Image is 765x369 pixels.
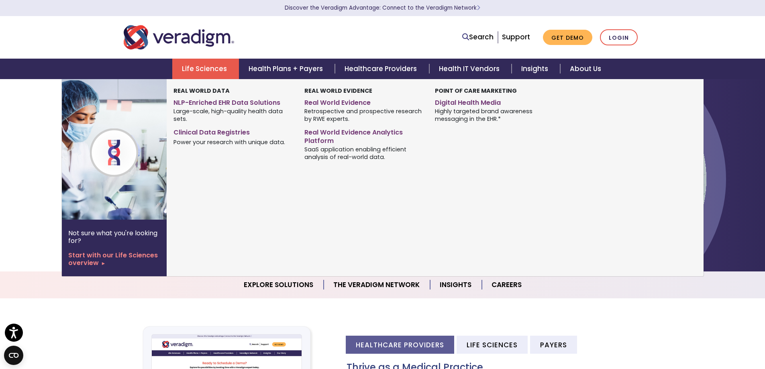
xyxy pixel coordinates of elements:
[600,29,638,46] a: Login
[543,30,592,45] a: Get Demo
[324,275,430,295] a: The Veradigm Network
[304,87,372,95] strong: Real World Evidence
[173,87,230,95] strong: Real World Data
[304,125,423,145] a: Real World Evidence Analytics Platform
[172,59,239,79] a: Life Sciences
[62,79,191,220] img: Life Sciences
[560,59,611,79] a: About Us
[502,32,530,42] a: Support
[430,275,482,295] a: Insights
[335,59,429,79] a: Healthcare Providers
[611,311,755,359] iframe: Drift Chat Widget
[304,107,423,123] span: Retrospective and prospective research by RWE experts.
[304,145,423,161] span: SaaS application enabling efficient analysis of real-world data.
[477,4,480,12] span: Learn More
[304,96,423,107] a: Real World Evidence
[530,336,577,354] li: Payers
[429,59,512,79] a: Health IT Vendors
[173,125,292,137] a: Clinical Data Registries
[435,87,517,95] strong: Point of Care Marketing
[435,107,553,123] span: Highly targeted brand awareness messaging in the EHR.*
[68,251,160,267] a: Start with our Life Sciences overview
[435,96,553,107] a: Digital Health Media
[173,138,285,146] span: Power your research with unique data.
[462,32,494,43] a: Search
[68,229,160,245] p: Not sure what you're looking for?
[4,346,23,365] button: Open CMP widget
[285,4,480,12] a: Discover the Veradigm Advantage: Connect to the Veradigm NetworkLearn More
[234,275,324,295] a: Explore Solutions
[457,336,528,354] li: Life Sciences
[346,336,454,354] li: Healthcare Providers
[173,107,292,123] span: Large-scale, high-quality health data sets.
[482,275,531,295] a: Careers
[512,59,560,79] a: Insights
[124,24,234,51] img: Veradigm logo
[239,59,335,79] a: Health Plans + Payers
[173,96,292,107] a: NLP-Enriched EHR Data Solutions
